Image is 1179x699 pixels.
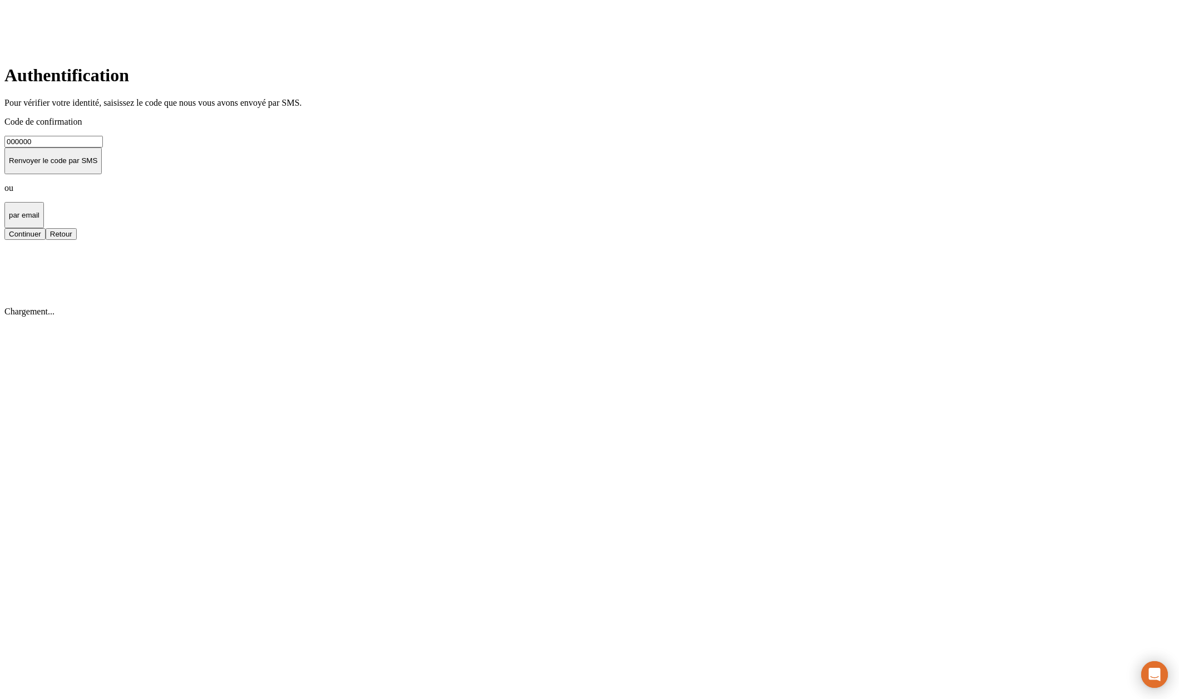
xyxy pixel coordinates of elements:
[4,202,44,229] button: par email
[9,211,39,219] p: par email
[4,65,1175,86] h1: Authentification
[4,147,102,174] button: Renvoyer le code par SMS
[50,230,72,238] div: Retour
[4,307,1175,317] p: Chargement...
[4,183,1175,193] p: ou
[9,156,97,165] p: Renvoyer le code par SMS
[4,228,46,240] button: Continuer
[46,228,77,240] button: Retour
[4,117,1175,127] p: Code de confirmation
[1141,661,1168,688] div: Ouvrir le Messenger Intercom
[9,230,41,238] div: Continuer
[4,98,1175,108] p: Pour vérifier votre identité, saisissez le code que nous vous avons envoyé par SMS.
